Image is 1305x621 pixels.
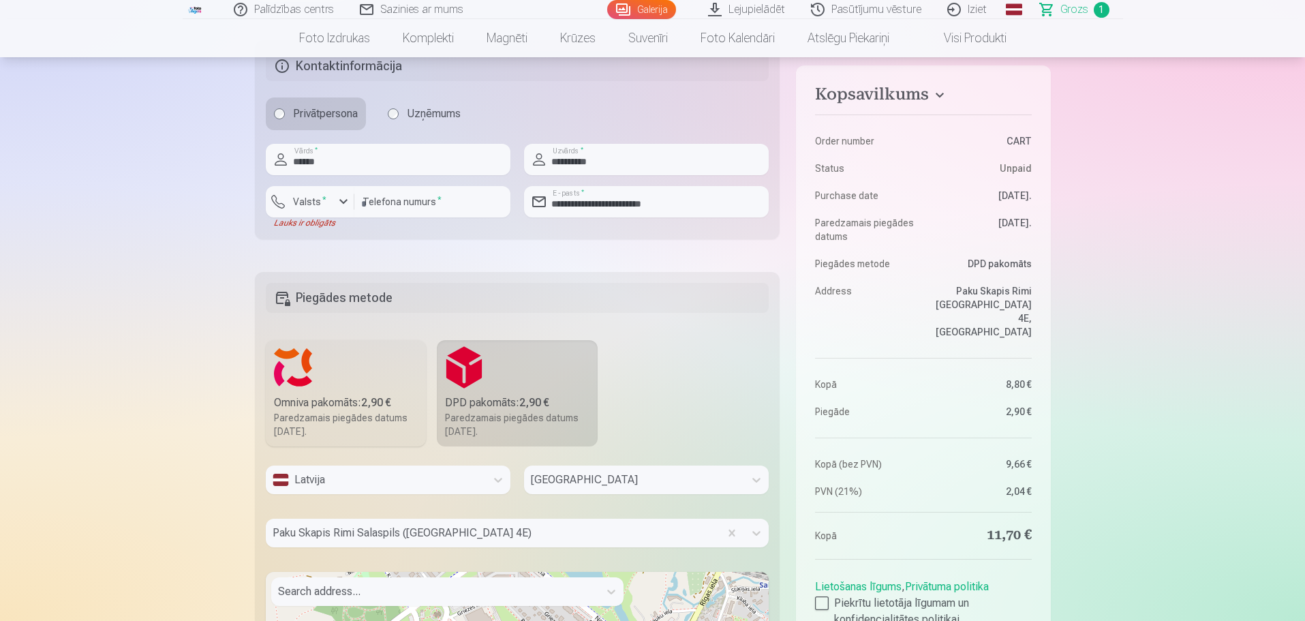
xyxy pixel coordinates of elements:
[930,378,1032,391] dd: 8,80 €
[386,19,470,57] a: Komplekti
[470,19,544,57] a: Magnēti
[815,580,902,593] a: Lietošanas līgums
[266,217,354,228] div: Lauks ir obligāts
[930,134,1032,148] dd: CART
[273,472,479,488] div: Latvija
[380,97,469,130] label: Uzņēmums
[906,19,1023,57] a: Visi produkti
[288,195,332,209] label: Valsts
[519,396,549,409] b: 2,90 €
[188,5,203,14] img: /fa1
[815,85,1031,109] button: Kopsavilkums
[361,396,391,409] b: 2,90 €
[266,283,769,313] h5: Piegādes metode
[1094,2,1109,18] span: 1
[283,19,386,57] a: Foto izdrukas
[388,108,399,119] input: Uzņēmums
[266,97,366,130] label: Privātpersona
[266,186,354,217] button: Valsts*
[815,162,917,175] dt: Status
[815,189,917,202] dt: Purchase date
[930,457,1032,471] dd: 9,66 €
[612,19,684,57] a: Suvenīri
[791,19,906,57] a: Atslēgu piekariņi
[684,19,791,57] a: Foto kalendāri
[445,411,589,438] div: Paredzamais piegādes datums [DATE].
[815,284,917,339] dt: Address
[815,378,917,391] dt: Kopā
[815,457,917,471] dt: Kopā (bez PVN)
[815,526,917,545] dt: Kopā
[544,19,612,57] a: Krūzes
[930,526,1032,545] dd: 11,70 €
[930,284,1032,339] dd: Paku Skapis Rimi [GEOGRAPHIC_DATA] 4E, [GEOGRAPHIC_DATA]
[445,395,589,411] div: DPD pakomāts :
[1060,1,1088,18] span: Grozs
[930,257,1032,271] dd: DPD pakomāts
[930,216,1032,243] dd: [DATE].
[930,405,1032,419] dd: 2,90 €
[815,405,917,419] dt: Piegāde
[815,257,917,271] dt: Piegādes metode
[815,134,917,148] dt: Order number
[274,411,418,438] div: Paredzamais piegādes datums [DATE].
[815,485,917,498] dt: PVN (21%)
[930,189,1032,202] dd: [DATE].
[905,580,989,593] a: Privātuma politika
[930,485,1032,498] dd: 2,04 €
[1000,162,1032,175] span: Unpaid
[815,216,917,243] dt: Paredzamais piegādes datums
[274,395,418,411] div: Omniva pakomāts :
[274,108,285,119] input: Privātpersona
[266,51,769,81] h5: Kontaktinformācija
